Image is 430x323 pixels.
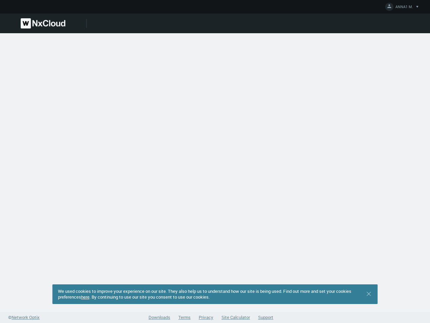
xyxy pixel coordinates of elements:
a: Downloads [149,314,170,320]
a: Privacy [199,314,213,320]
a: ©Network Optix [8,314,40,321]
span: ANNA1 M. [395,4,413,12]
span: We used cookies to improve your experience on our site. They also help us to understand how our s... [58,288,351,300]
a: Terms [178,314,191,320]
span: . By continuing to use our site you consent to use our cookies. [90,294,210,300]
a: Site Calculator [221,314,250,320]
a: here [81,294,90,300]
span: Network Optix [12,314,40,320]
img: Nx Cloud logo [21,18,65,28]
a: Support [258,314,273,320]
